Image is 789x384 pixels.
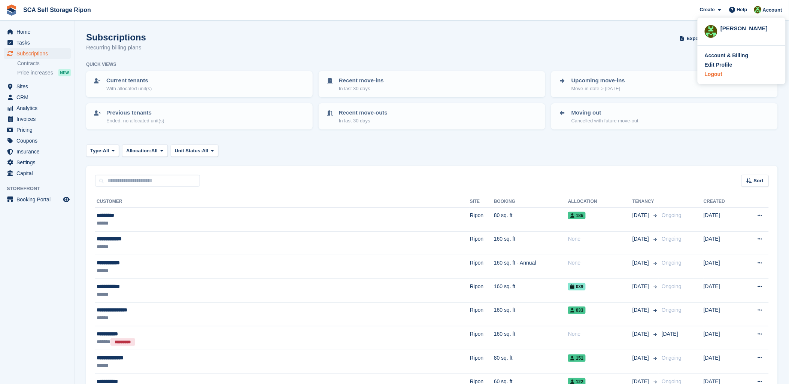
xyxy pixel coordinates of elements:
span: Insurance [16,146,61,157]
div: Account & Billing [705,52,749,60]
p: Recurring billing plans [86,43,146,52]
span: Ongoing [662,212,682,218]
td: Ripon [470,326,494,350]
span: Subscriptions [16,48,61,59]
p: Recent move-ins [339,76,384,85]
a: menu [4,37,71,48]
span: Ongoing [662,307,682,313]
a: menu [4,146,71,157]
p: Upcoming move-ins [571,76,625,85]
a: Previous tenants Ended, no allocated unit(s) [87,104,312,129]
span: Ongoing [662,260,682,266]
span: Tasks [16,37,61,48]
a: menu [4,48,71,59]
td: 80 sq. ft [494,350,568,374]
span: Sort [754,177,764,185]
a: Logout [705,70,779,78]
img: Kelly Neesham [705,25,717,38]
td: 80 sq. ft [494,208,568,231]
span: CRM [16,92,61,103]
span: [DATE] [632,259,650,267]
span: Ongoing [662,355,682,361]
th: Created [704,196,741,208]
span: [DATE] [632,354,650,362]
p: Recent move-outs [339,109,388,117]
span: Type: [90,147,103,155]
span: Pricing [16,125,61,135]
h1: Subscriptions [86,32,146,42]
td: Ripon [470,208,494,231]
img: stora-icon-8386f47178a22dfd0bd8f6a31ec36ba5ce8667c1dd55bd0f319d3a0aa187defe.svg [6,4,17,16]
p: With allocated unit(s) [106,85,152,92]
span: Home [16,27,61,37]
td: [DATE] [704,326,741,350]
span: 151 [568,354,586,362]
td: [DATE] [704,302,741,326]
button: Export [678,32,711,45]
div: None [568,330,632,338]
div: NEW [58,69,71,76]
span: [DATE] [632,306,650,314]
td: 160 sq. ft [494,279,568,302]
a: menu [4,114,71,124]
a: menu [4,135,71,146]
span: Coupons [16,135,61,146]
img: Kelly Neesham [754,6,762,13]
a: Recent move-outs In last 30 days [319,104,544,129]
div: None [568,235,632,243]
div: Logout [705,70,722,78]
span: Create [700,6,715,13]
th: Site [470,196,494,208]
span: 186 [568,212,586,219]
a: Current tenants With allocated unit(s) [87,72,312,97]
div: Edit Profile [705,61,732,69]
td: [DATE] [704,255,741,278]
h6: Quick views [86,61,116,68]
td: [DATE] [704,208,741,231]
td: Ripon [470,255,494,278]
a: Upcoming move-ins Move-in date > [DATE] [552,72,777,97]
td: 160 sq. ft [494,302,568,326]
div: None [568,259,632,267]
th: Booking [494,196,568,208]
th: Tenancy [632,196,659,208]
span: Unit Status: [175,147,202,155]
th: Allocation [568,196,632,208]
div: [PERSON_NAME] [720,24,779,31]
p: Previous tenants [106,109,164,117]
a: menu [4,81,71,92]
td: Ripon [470,350,494,374]
a: Edit Profile [705,61,779,69]
a: Moving out Cancelled with future move-out [552,104,777,129]
span: Analytics [16,103,61,113]
a: Recent move-ins In last 30 days [319,72,544,97]
p: Cancelled with future move-out [571,117,638,125]
span: Price increases [17,69,53,76]
td: 160 sq. ft - Annual [494,255,568,278]
span: Ongoing [662,283,682,289]
td: Ripon [470,231,494,255]
span: Help [737,6,747,13]
a: menu [4,27,71,37]
span: Storefront [7,185,75,192]
a: Contracts [17,60,71,67]
p: In last 30 days [339,85,384,92]
span: [DATE] [632,330,650,338]
button: Unit Status: All [171,144,218,157]
td: [DATE] [704,231,741,255]
td: Ripon [470,302,494,326]
span: Booking Portal [16,194,61,205]
p: In last 30 days [339,117,388,125]
span: [DATE] [632,235,650,243]
a: Price increases NEW [17,68,71,77]
span: Invoices [16,114,61,124]
span: 033 [568,307,586,314]
span: [DATE] [662,331,678,337]
td: [DATE] [704,279,741,302]
a: menu [4,194,71,205]
span: Allocation: [126,147,151,155]
span: All [151,147,158,155]
a: SCA Self Storage Ripon [20,4,94,16]
p: Current tenants [106,76,152,85]
a: Preview store [62,195,71,204]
